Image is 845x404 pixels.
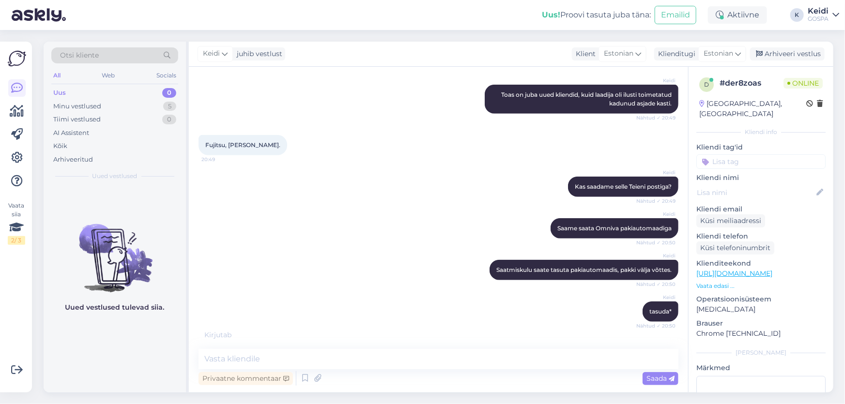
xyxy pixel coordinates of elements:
[704,48,733,59] span: Estonian
[696,154,826,169] input: Lisa tag
[53,102,101,111] div: Minu vestlused
[51,69,62,82] div: All
[8,236,25,245] div: 2 / 3
[636,114,676,121] span: Nähtud ✓ 20:49
[696,241,774,254] div: Küsi telefoninumbrit
[808,7,839,23] a: KeidiGOSPA
[696,348,826,357] div: [PERSON_NAME]
[696,304,826,314] p: [MEDICAL_DATA]
[53,115,101,124] div: Tiimi vestlused
[646,374,675,383] span: Saada
[154,69,178,82] div: Socials
[636,281,676,288] span: Nähtud ✓ 20:50
[696,214,765,227] div: Küsi meiliaadressi
[808,7,829,15] div: Keidi
[53,128,89,138] div: AI Assistent
[162,115,176,124] div: 0
[696,128,826,136] div: Kliendi info
[199,330,678,340] div: Kirjutab
[696,231,826,241] p: Kliendi telefon
[639,77,676,84] span: Keidi
[199,372,293,385] div: Privaatne kommentaar
[557,224,672,232] span: Saame saata Omniva pakiautomaadiga
[496,266,672,273] span: Saatmiskulu saate tasuta pakiautomaadis, pakki välja võttes.
[53,88,66,98] div: Uus
[696,173,826,183] p: Kliendi nimi
[696,269,772,278] a: [URL][DOMAIN_NAME]
[205,141,280,149] span: Fujitsu, [PERSON_NAME].
[92,172,138,180] span: Uued vestlused
[790,8,804,22] div: K
[572,49,596,59] div: Klient
[8,49,26,68] img: Askly Logo
[696,204,826,214] p: Kliendi email
[575,183,672,190] span: Kas saadame selle Teieni postiga?
[696,363,826,373] p: Märkmed
[639,210,676,218] span: Keidi
[696,142,826,152] p: Kliendi tag'id
[639,294,676,301] span: Keidi
[808,15,829,23] div: GOSPA
[696,318,826,329] p: Brauser
[44,207,186,294] img: No chats
[708,6,767,24] div: Aktiivne
[636,197,676,205] span: Nähtud ✓ 20:49
[203,48,220,59] span: Keidi
[699,99,806,119] div: [GEOGRAPHIC_DATA], [GEOGRAPHIC_DATA]
[162,88,176,98] div: 0
[696,258,826,269] p: Klienditeekond
[720,77,784,89] div: # der8zoas
[784,78,823,89] span: Online
[696,282,826,290] p: Vaata edasi ...
[163,102,176,111] div: 5
[604,48,633,59] span: Estonian
[60,50,99,60] span: Otsi kliente
[655,6,696,24] button: Emailid
[53,155,93,165] div: Arhiveeritud
[501,91,673,107] span: Toas on juba uued kliendid, kuid laadija oli ilusti toimetatud kadunud asjade kasti.
[697,187,814,198] input: Lisa nimi
[696,294,826,304] p: Operatsioonisüsteem
[542,9,651,21] div: Proovi tasuta juba täna:
[100,69,117,82] div: Web
[8,201,25,245] div: Vaata siia
[636,239,676,246] span: Nähtud ✓ 20:50
[704,81,709,88] span: d
[654,49,695,59] div: Klienditugi
[639,169,676,176] span: Keidi
[639,252,676,259] span: Keidi
[636,322,676,329] span: Nähtud ✓ 20:50
[542,10,560,19] b: Uus!
[696,329,826,339] p: Chrome [TECHNICAL_ID]
[201,156,238,163] span: 20:49
[233,49,282,59] div: juhib vestlust
[649,308,672,315] span: tasuda*
[750,47,825,60] div: Arhiveeri vestlus
[53,141,67,151] div: Kõik
[65,302,165,313] p: Uued vestlused tulevad siia.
